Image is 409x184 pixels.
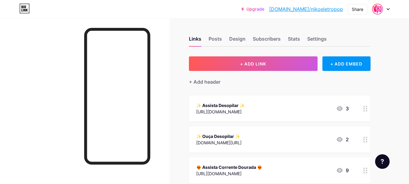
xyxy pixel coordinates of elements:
[307,35,327,46] div: Settings
[336,167,349,174] div: 9
[196,133,242,139] div: ✨ Ouça Desopilar ✨
[209,35,222,46] div: Posts
[253,35,281,46] div: Subscribers
[336,105,349,112] div: 3
[196,170,262,177] div: [URL][DOMAIN_NAME]
[269,5,343,13] a: [DOMAIN_NAME]/nikoeletropop
[240,61,266,66] span: + ADD LINK
[322,56,371,71] div: + ADD EMBED
[189,78,220,85] div: + Add header
[196,102,245,109] div: ✨ Assista Desopilar ✨
[336,136,349,143] div: 2
[229,35,246,46] div: Design
[352,6,363,12] div: Share
[241,7,264,12] a: Upgrade
[373,4,382,14] img: nikoeletropop
[189,56,318,71] button: + ADD LINK
[196,139,242,146] div: [DOMAIN_NAME][URL]
[196,109,245,115] div: [URL][DOMAIN_NAME]
[288,35,300,46] div: Stats
[189,35,201,46] div: Links
[196,164,262,170] div: ❤️‍🔥 Assista Corrente Dourada ❤️‍🔥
